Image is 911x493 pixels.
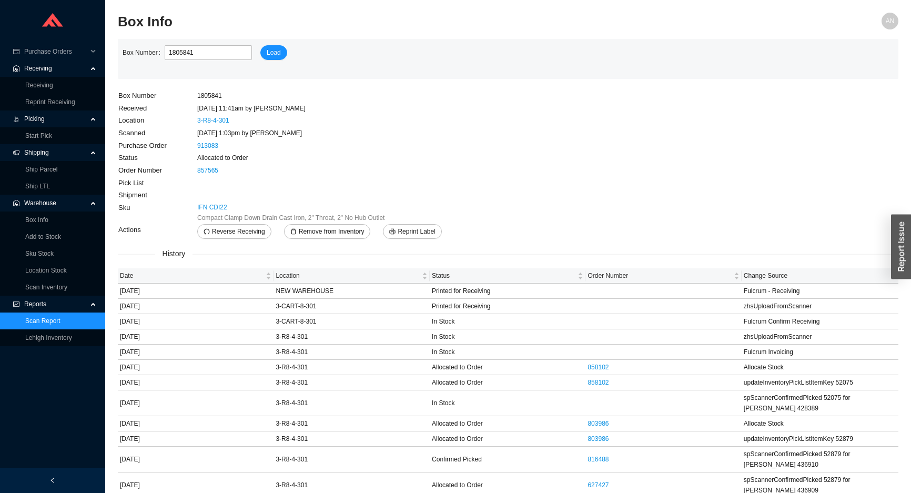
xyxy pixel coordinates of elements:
[118,329,274,345] td: [DATE]
[274,345,430,360] td: 3-R8-4-301
[430,314,585,329] td: In Stock
[118,284,274,299] td: [DATE]
[197,89,455,102] td: 1805841
[274,284,430,299] td: NEW WAREHOUSE
[588,270,731,281] span: Order Number
[118,127,197,139] td: Scanned
[25,250,54,257] a: Sku Stock
[742,345,898,360] td: Fulcrum Invoicing
[432,270,575,281] span: Status
[274,390,430,416] td: 3-R8-4-301
[284,224,371,239] button: deleteRemove from Inventory
[398,226,435,237] span: Reprint Label
[25,317,60,325] a: Scan Report
[120,270,264,281] span: Date
[430,431,585,447] td: Allocated to Order
[274,375,430,390] td: 3-R8-4-301
[197,152,455,164] td: Allocated to Order
[13,301,20,307] span: fund
[118,177,197,189] td: Pick List
[118,152,197,164] td: Status
[25,284,67,291] a: Scan Inventory
[118,447,274,472] td: [DATE]
[197,167,218,174] a: 857565
[155,248,193,260] span: History
[197,127,455,139] td: [DATE] 1:03pm by [PERSON_NAME]
[276,270,420,281] span: Location
[25,132,52,139] a: Start Pick
[118,114,197,127] td: Location
[742,268,898,284] th: Change Source sortable
[118,360,274,375] td: [DATE]
[742,284,898,299] td: Fulcrum - Receiving
[588,379,609,386] a: 858102
[118,102,197,115] td: Received
[197,117,229,124] a: 3-R8-4-301
[742,375,898,390] td: updateInventoryPickListItemKey 52075
[274,447,430,472] td: 3-R8-4-301
[49,477,56,484] span: left
[197,213,384,223] span: Compact Clamp Down Drain Cast Iron, 2" Throat, 2" No Hub Outlet
[197,102,455,115] td: [DATE] 11:41am by [PERSON_NAME]
[25,334,72,341] a: Lehigh Inventory
[118,390,274,416] td: [DATE]
[886,13,895,29] span: AN
[24,60,87,77] span: Receiving
[13,48,20,55] span: credit-card
[25,82,53,89] a: Receiving
[123,45,165,60] label: Box Number
[24,144,87,161] span: Shipping
[118,268,274,284] th: Date sortable
[742,390,898,416] td: spScannerConfirmedPicked 52075 for [PERSON_NAME] 428389
[742,329,898,345] td: zhsUploadFromScanner
[588,420,609,427] a: 803986
[742,447,898,472] td: spScannerConfirmedPicked 52879 for [PERSON_NAME] 436910
[588,364,609,371] a: 858102
[588,435,609,442] a: 803986
[588,481,609,489] a: 627427
[299,226,365,237] span: Remove from Inventory
[118,375,274,390] td: [DATE]
[430,447,585,472] td: Confirmed Picked
[274,314,430,329] td: 3-CART-8-301
[24,110,87,127] span: Picking
[430,329,585,345] td: In Stock
[118,299,274,314] td: [DATE]
[24,296,87,313] span: Reports
[118,189,197,202] td: Shipment
[197,202,227,213] a: IFN CDI22
[24,43,87,60] span: Purchase Orders
[585,268,741,284] th: Order Number sortable
[25,216,48,224] a: Box Info
[430,416,585,431] td: Allocated to Order
[25,183,50,190] a: Ship LTL
[25,98,75,106] a: Reprint Receiving
[25,233,61,240] a: Add to Stock
[118,416,274,431] td: [DATE]
[274,360,430,375] td: 3-R8-4-301
[430,284,585,299] td: Printed for Receiving
[118,345,274,360] td: [DATE]
[118,431,274,447] td: [DATE]
[118,164,197,177] td: Order Number
[588,456,609,463] a: 816488
[383,224,441,239] button: printerReprint Label
[430,360,585,375] td: Allocated to Order
[274,416,430,431] td: 3-R8-4-301
[118,89,197,102] td: Box Number
[118,202,197,224] td: Sku
[118,224,197,239] td: Actions
[742,431,898,447] td: updateInventoryPickListItemKey 52879
[118,314,274,329] td: [DATE]
[742,299,898,314] td: zhsUploadFromScanner
[742,360,898,375] td: Allocate Stock
[267,47,281,58] span: Load
[260,45,287,60] button: Load
[24,195,87,212] span: Warehouse
[430,375,585,390] td: Allocated to Order
[25,166,57,173] a: Ship Parcel
[25,267,67,274] a: Location Stock
[274,268,430,284] th: Location sortable
[197,142,218,149] a: 913083
[212,226,265,237] span: Reverse Receiving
